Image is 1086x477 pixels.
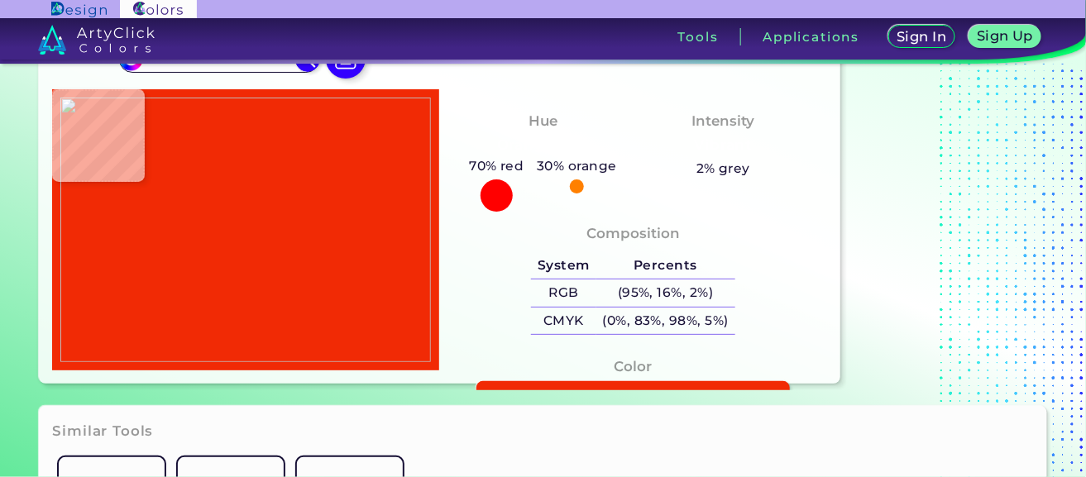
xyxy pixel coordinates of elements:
[60,98,431,361] img: dd86414b-4be0-405b-a2a9-d43568d0d3df
[596,279,735,307] h5: (95%, 16%, 2%)
[973,26,1038,47] a: Sign Up
[529,109,557,133] h4: Hue
[463,155,531,177] h5: 70% red
[531,251,596,279] h5: System
[696,158,750,179] h5: 2% grey
[763,31,859,43] h3: Applications
[899,31,945,43] h5: Sign In
[687,136,759,155] h3: Vibrant
[979,30,1031,42] h5: Sign Up
[692,109,755,133] h4: Intensity
[490,136,596,155] h3: Orangy Red
[892,26,953,47] a: Sign In
[596,251,735,279] h5: Percents
[586,222,680,246] h4: Composition
[678,31,719,43] h3: Tools
[596,308,735,335] h5: (0%, 83%, 98%, 5%)
[52,422,153,441] h3: Similar Tools
[615,355,653,379] h4: Color
[531,279,596,307] h5: RGB
[51,2,107,17] img: ArtyClick Design logo
[530,155,623,177] h5: 30% orange
[38,25,155,55] img: logo_artyclick_colors_white.svg
[531,308,596,335] h5: CMYK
